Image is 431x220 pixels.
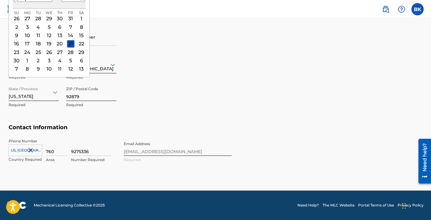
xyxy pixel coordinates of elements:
div: Choose Tuesday, September 11th, 1979 [35,32,42,39]
a: Privacy Policy [398,203,424,208]
div: Choose Tuesday, September 18th, 1979 [35,40,42,48]
a: Need Help? [297,203,319,208]
div: Help [395,3,408,15]
p: Required [66,102,116,108]
span: Mechanical Licensing Collective © 2025 [34,203,105,208]
p: Required [9,102,59,108]
div: Choose Saturday, September 8th, 1979 [78,23,85,31]
div: [US_STATE] [9,85,59,100]
div: Choose Saturday, October 6th, 1979 [78,57,85,64]
div: Choose Saturday, October 13th, 1979 [78,65,85,73]
div: Choose Monday, September 10th, 1979 [24,32,31,39]
div: Choose Friday, October 12th, 1979 [67,65,74,73]
div: Choose Monday, September 17th, 1979 [24,40,31,48]
div: Choose Sunday, August 26th, 1979 [13,15,20,22]
div: Choose Thursday, September 6th, 1979 [56,23,63,31]
div: Drag [402,197,406,215]
div: Choose Thursday, August 30th, 1979 [56,15,63,22]
div: Choose Saturday, September 22nd, 1979 [78,40,85,48]
h5: Contact Information [9,124,423,138]
div: Choose Thursday, September 27th, 1979 [56,48,63,56]
a: Public Search [380,3,392,15]
div: Choose Friday, October 5th, 1979 [67,57,74,64]
span: Th [57,10,62,16]
div: Choose Tuesday, September 25th, 1979 [35,48,42,56]
div: Choose Saturday, September 29th, 1979 [78,48,85,56]
div: Choose Friday, September 28th, 1979 [67,48,74,56]
iframe: Resource Center [414,136,431,186]
img: MLC Logo [7,5,31,14]
div: Choose Friday, September 21st, 1979 [67,40,74,48]
div: Choose Friday, August 31st, 1979 [67,15,74,22]
div: Choose Wednesday, September 12th, 1979 [45,32,53,39]
div: Choose Wednesday, October 10th, 1979 [45,65,53,73]
div: Choose Wednesday, August 29th, 1979 [45,15,53,22]
span: Sa [79,10,84,16]
div: Choose Saturday, September 1st, 1979 [78,15,85,22]
div: Choose Thursday, September 20th, 1979 [56,40,63,48]
div: Choose Sunday, September 2nd, 1979 [13,23,20,31]
p: Number Required [71,157,111,163]
div: Choose Saturday, September 15th, 1979 [78,32,85,39]
div: User Menu [411,3,424,15]
div: Choose Thursday, September 13th, 1979 [56,32,63,39]
p: Area [46,157,67,163]
div: Choose Wednesday, September 26th, 1979 [45,48,53,56]
img: logo [7,202,26,209]
div: Choose Tuesday, August 28th, 1979 [35,15,42,22]
p: Required [66,75,116,80]
div: Choose Wednesday, September 5th, 1979 [45,23,53,31]
div: Choose Sunday, September 9th, 1979 [13,32,20,39]
div: Choose Monday, October 8th, 1979 [24,65,31,73]
p: Country Required [9,157,42,162]
div: Choose Monday, September 24th, 1979 [24,48,31,56]
a: Portal Terms of Use [358,203,394,208]
div: Choose Sunday, September 16th, 1979 [13,40,20,48]
div: Choose Sunday, September 23rd, 1979 [13,48,20,56]
span: Mo [24,10,30,16]
div: Choose Tuesday, September 4th, 1979 [35,23,42,31]
img: search [382,6,389,13]
span: Su [14,10,19,16]
img: help [398,6,405,13]
div: Choose Thursday, October 4th, 1979 [56,57,63,64]
span: We [46,10,52,16]
div: Choose Friday, September 7th, 1979 [67,23,74,31]
iframe: Chat Widget [400,191,431,220]
a: The MLC Website [323,203,354,208]
div: Choose Wednesday, September 19th, 1979 [45,40,53,48]
div: Choose Thursday, October 11th, 1979 [56,65,63,73]
div: Choose Monday, October 1st, 1979 [24,57,31,64]
span: Fr [68,10,73,16]
div: Choose Sunday, September 30th, 1979 [13,57,20,64]
div: Choose Friday, September 14th, 1979 [67,32,74,39]
div: Choose Wednesday, October 3rd, 1979 [45,57,53,64]
div: Choose Monday, September 3rd, 1979 [24,23,31,31]
label: State / Province [9,83,38,92]
p: Required [9,75,59,80]
div: Choose Monday, August 27th, 1979 [24,15,31,22]
span: Tu [36,10,40,16]
div: Month September, 1979 [13,14,86,73]
div: Choose Tuesday, October 2nd, 1979 [35,57,42,64]
div: Choose Tuesday, October 9th, 1979 [35,65,42,73]
div: Choose Sunday, October 7th, 1979 [13,65,20,73]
